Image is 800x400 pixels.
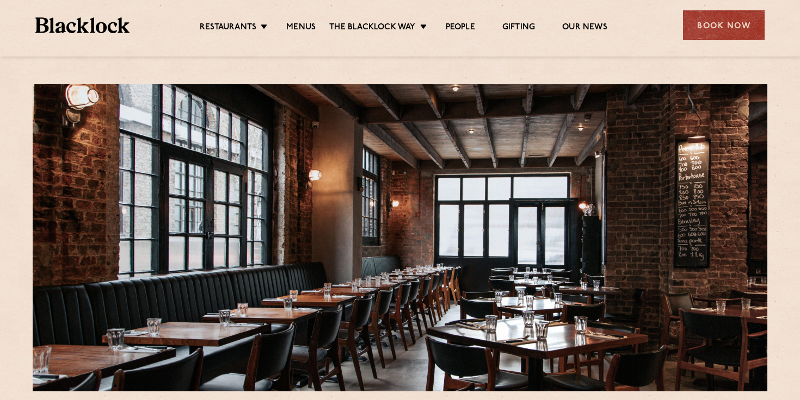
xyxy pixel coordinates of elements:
a: People [446,22,475,34]
a: Our News [562,22,607,34]
div: Book Now [683,10,765,40]
img: BL_Textured_Logo-footer-cropped.svg [35,17,130,33]
a: The Blacklock Way [329,22,415,34]
a: Menus [286,22,316,34]
a: Gifting [502,22,535,34]
a: Restaurants [200,22,256,34]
